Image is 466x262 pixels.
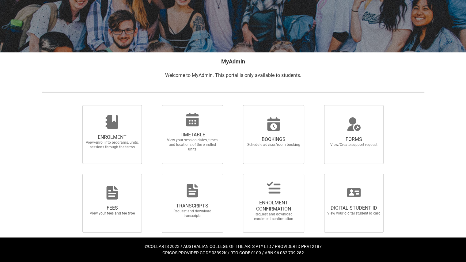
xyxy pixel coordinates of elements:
span: View your fees and fee type [85,211,139,216]
span: BOOKINGS [247,136,301,142]
span: View your digital student id card [327,211,381,216]
span: TIMETABLE [165,132,219,138]
span: Schedule advisor/room booking [247,142,301,147]
span: Request and download transcripts [165,209,219,218]
span: View/Create support request [327,142,381,147]
h2: MyAdmin [42,57,424,66]
span: Welcome to MyAdmin. This portal is only available to students. [165,72,301,78]
span: ENROLMENT CONFIRMATION [247,200,301,212]
span: View your session dates, times and locations of the enrolled units [165,138,219,152]
span: TRANSCRIPTS [165,203,219,209]
span: ENROLMENT [85,134,139,140]
span: DIGITAL STUDENT ID [327,205,381,211]
span: FORMS [327,136,381,142]
span: Request and download enrolment confirmation [247,212,301,221]
span: FEES [85,205,139,211]
span: View/enrol into programs, units, sessions through the terms [85,140,139,150]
